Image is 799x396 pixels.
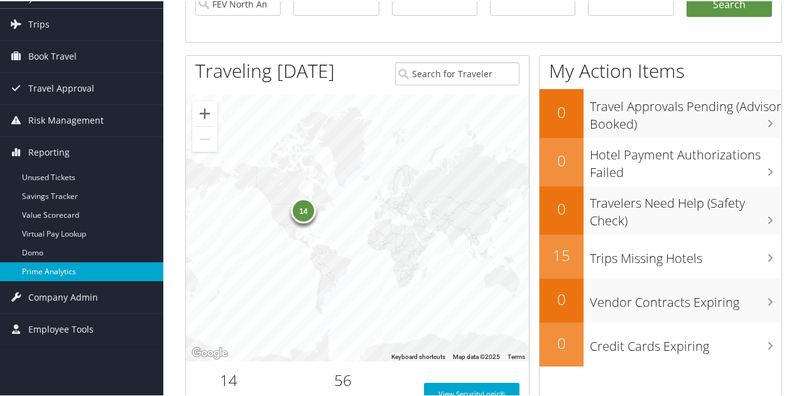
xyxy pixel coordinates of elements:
h3: Vendor Contracts Expiring [590,286,781,310]
h3: Travelers Need Help (Safety Check) [590,187,781,228]
a: 0Travel Approvals Pending (Advisor Booked) [540,88,781,136]
span: Trips [28,8,50,39]
h2: 0 [540,197,584,218]
button: Keyboard shortcuts [391,351,445,360]
input: Search for Traveler [395,61,519,84]
h2: 15 [540,243,584,265]
a: Open this area in Google Maps (opens a new window) [189,344,231,360]
button: Zoom out [192,126,217,151]
img: Google [189,344,231,360]
div: 14 [291,196,316,222]
a: Terms (opens in new tab) [508,352,525,359]
span: Map data ©2025 [453,352,500,359]
a: 0Vendor Contracts Expiring [540,277,781,321]
h2: 0 [540,100,584,122]
a: 0Credit Cards Expiring [540,321,781,365]
h1: Traveling [DATE] [195,56,335,83]
h3: Travel Approvals Pending (Advisor Booked) [590,90,781,132]
a: 15Trips Missing Hotels [540,233,781,277]
span: Risk Management [28,104,104,135]
h2: 14 [195,368,262,390]
h2: 0 [540,287,584,309]
span: Travel Approval [28,72,94,103]
h2: 0 [540,149,584,170]
h3: Trips Missing Hotels [590,242,781,266]
h3: Credit Cards Expiring [590,330,781,354]
h1: My Action Items [540,56,781,83]
span: Company Admin [28,281,98,312]
span: Reporting [28,136,70,167]
h3: Hotel Payment Authorizations Failed [590,139,781,180]
h2: 56 [281,368,405,390]
h2: 0 [540,331,584,353]
span: Employee Tools [28,313,94,344]
a: 0Hotel Payment Authorizations Failed [540,137,781,185]
button: Zoom in [192,100,217,125]
a: 0Travelers Need Help (Safety Check) [540,185,781,233]
span: Book Travel [28,40,77,71]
